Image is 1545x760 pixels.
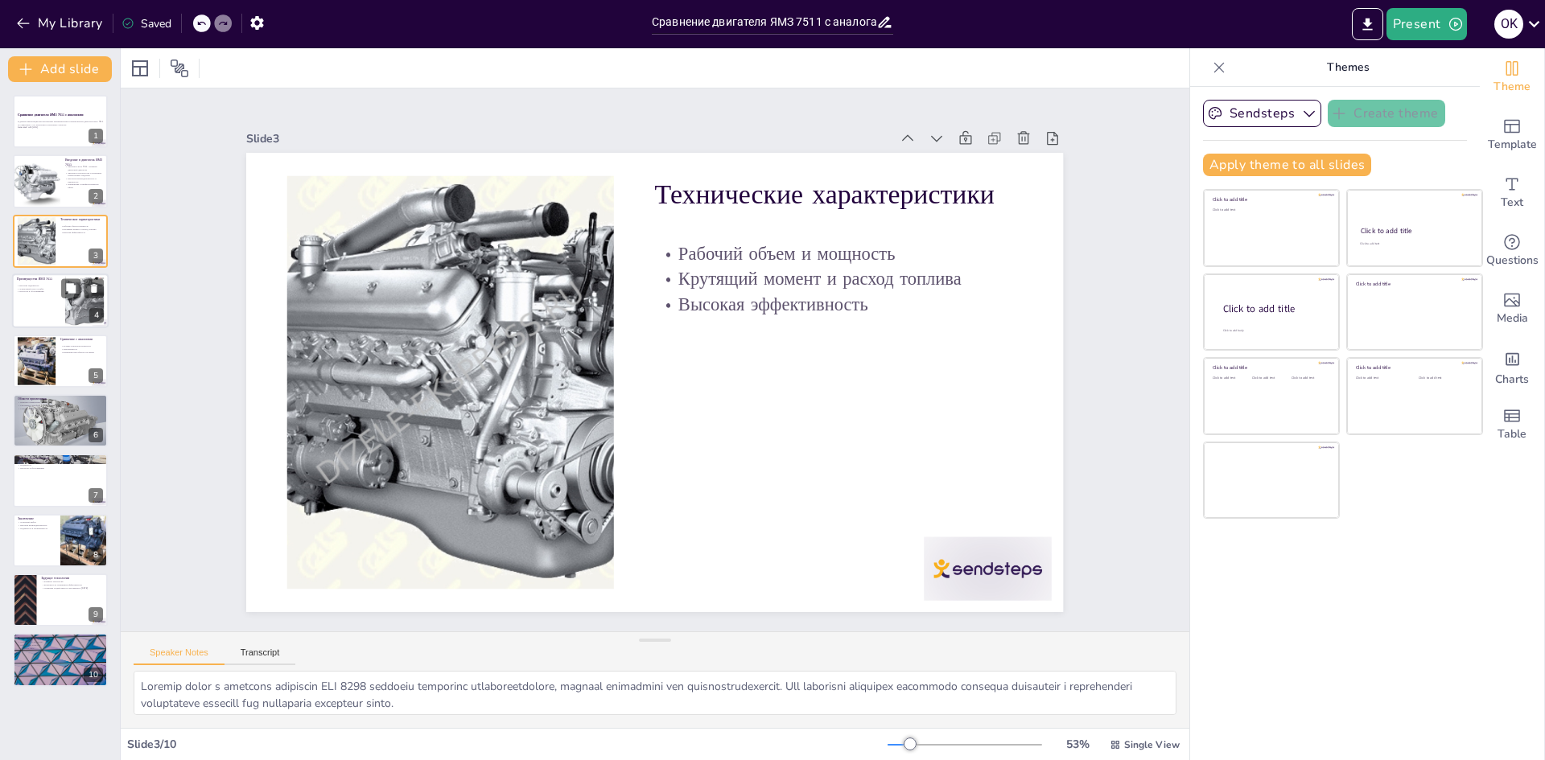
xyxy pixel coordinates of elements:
div: Add ready made slides [1480,106,1544,164]
button: Duplicate Slide [61,279,80,298]
p: Грузовики и автобусы [18,404,103,407]
p: Высокая производительность и надежность [65,177,103,183]
p: Высокая надежность [17,284,60,287]
strong: Сравнение двигателя ЯМЗ 7511 с аналогами [18,113,83,117]
p: Надежность [18,464,103,467]
span: Single View [1124,738,1180,751]
div: o K [1494,10,1523,39]
p: Будущее технологии [41,576,103,581]
textarea: Loremip dolor s ametcons adipiscin ELI 8298 seddoeiu temporinc utlaboreetdolore, magnaal enimadmi... [134,671,1176,715]
span: Position [170,59,189,78]
div: Click to add text [1419,376,1469,380]
p: Открытость к вопросам [18,640,103,643]
div: Click to add body [1223,328,1325,332]
p: Конкурентоспособность на рынке [60,351,103,354]
p: Снижение воздействия на окружающую [DATE] [41,586,103,590]
div: 1 [89,129,103,143]
button: o K [1494,8,1523,40]
p: Рабочий объем и мощность [60,224,103,228]
button: Apply theme to all slides [1203,154,1371,176]
div: Add images, graphics, shapes or video [1480,280,1544,338]
div: Add a table [1480,396,1544,454]
div: Click to add title [1361,226,1468,236]
span: Table [1498,425,1526,443]
p: Применение в профессиональной сфере [65,183,103,188]
span: Questions [1486,252,1539,269]
div: Slide 3 [246,131,889,146]
p: В данной презентации мы рассмотрим характеристики и преимущества двигателя ЯМЗ 7511 по сравнению ... [18,121,103,126]
div: Click to add text [1360,242,1467,246]
div: 10 [84,668,103,682]
p: Простота в обслуживании [17,290,60,294]
p: Технические характеристики [60,217,103,222]
div: 2 [89,189,103,203]
div: Saved [122,16,171,31]
div: https://cdn.sendsteps.com/images/logo/sendsteps_logo_white.pnghttps://cdn.sendsteps.com/images/lo... [13,394,108,447]
p: Themes [1232,48,1464,87]
button: Delete Slide [84,279,104,298]
p: Крутящий момент и расход топлива [655,266,1023,292]
p: Широкое применение [18,401,103,405]
p: Простота в обслуживании [18,466,103,470]
div: 3 [89,249,103,263]
p: Обсуждение аналогов [18,643,103,647]
div: Click to add text [1213,208,1328,212]
div: Click to add title [1213,196,1328,203]
div: Change the overall theme [1480,48,1544,106]
p: Generated with [URL] [18,126,103,129]
p: Длительный срок службы [17,287,60,290]
button: Present [1386,8,1467,40]
p: Надежность и экономичность [18,527,56,530]
p: Обратная связь [18,646,103,649]
input: Insert title [652,10,876,34]
p: Вопросы и обсуждение [18,636,103,641]
p: Области применения [18,396,103,401]
div: Click to add title [1223,302,1326,315]
div: 9 [89,607,103,622]
div: Click to add title [1213,364,1328,371]
div: https://cdn.sendsteps.com/images/logo/sendsteps_logo_white.pnghttps://cdn.sendsteps.com/images/lo... [12,273,109,328]
div: Click to add text [1252,376,1288,380]
button: Add slide [8,56,112,82]
p: Развитие технологий [41,581,103,584]
p: Отзывы пользователей [18,457,103,462]
button: Transcript [225,647,296,665]
p: Высокая производительность [18,461,103,464]
span: Charts [1495,371,1529,388]
p: Возможности повышения эффективности [41,583,103,586]
span: Template [1488,136,1537,154]
p: Преимущества ЯМЗ 7511 [17,277,60,281]
div: 8 [13,514,108,567]
div: 5 [89,368,103,383]
p: Двигатель ЯМЗ 7511 - мощный дизельный двигатель [65,165,103,170]
p: Сравнение с аналогами [60,337,103,342]
p: Отличный выбор [18,520,56,524]
div: https://cdn.sendsteps.com/images/logo/sendsteps_logo_white.pnghttps://cdn.sendsteps.com/images/lo... [13,154,108,207]
div: Add text boxes [1480,164,1544,222]
button: Speaker Notes [134,647,225,665]
div: https://cdn.sendsteps.com/images/logo/sendsteps_logo_white.pnghttps://cdn.sendsteps.com/images/lo... [13,335,108,388]
div: Get real-time input from your audience [1480,222,1544,280]
span: Media [1497,310,1528,327]
div: Click to add text [1292,376,1328,380]
div: 10 [13,633,108,686]
div: Layout [127,55,153,81]
div: 53 % [1058,737,1097,752]
p: Высокая эффективность [655,292,1023,318]
div: 8 [89,548,103,562]
div: https://cdn.sendsteps.com/images/logo/sendsteps_logo_white.pnghttps://cdn.sendsteps.com/images/lo... [13,215,108,268]
div: Slide 3 / 10 [127,737,888,752]
div: Click to add title [1356,281,1471,287]
button: Export to PowerPoint [1352,8,1383,40]
p: Введение в двигатель ЯМЗ 7511 [65,158,103,166]
div: 6 [89,428,103,442]
div: Add charts and graphs [1480,338,1544,396]
p: Высокая эффективность [60,231,103,234]
p: Заключение [18,516,56,521]
span: Theme [1493,78,1531,96]
button: My Library [12,10,109,36]
div: Click to add title [1356,364,1471,371]
p: Высокая производительность [18,524,56,527]
p: Экономичность [60,347,103,351]
p: Специализированная техника [18,407,103,410]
